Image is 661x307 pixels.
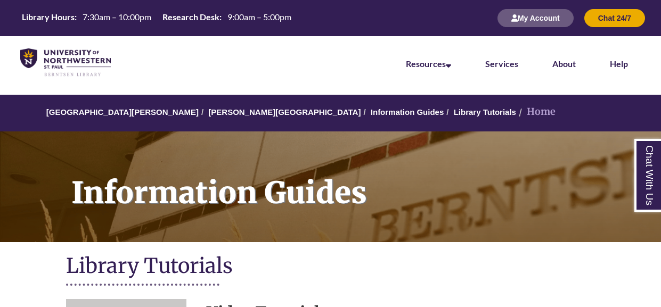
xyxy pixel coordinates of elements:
[584,13,645,22] a: Chat 24/7
[584,9,645,27] button: Chat 24/7
[46,107,199,117] a: [GEOGRAPHIC_DATA][PERSON_NAME]
[60,131,661,228] h1: Information Guides
[485,59,518,69] a: Services
[158,11,223,23] th: Research Desk:
[516,104,556,120] li: Home
[610,59,628,69] a: Help
[552,59,576,69] a: About
[66,253,595,281] h1: Library Tutorials
[227,12,291,22] span: 9:00am – 5:00pm
[83,12,151,22] span: 7:30am – 10:00pm
[208,107,361,117] a: [PERSON_NAME][GEOGRAPHIC_DATA]
[18,11,296,26] a: Hours Today
[406,59,451,69] a: Resources
[371,107,444,117] a: Information Guides
[18,11,78,23] th: Library Hours:
[18,11,296,24] table: Hours Today
[454,107,516,117] a: Library Tutorials
[20,48,111,77] img: UNWSP Library Logo
[497,9,574,27] button: My Account
[497,13,574,22] a: My Account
